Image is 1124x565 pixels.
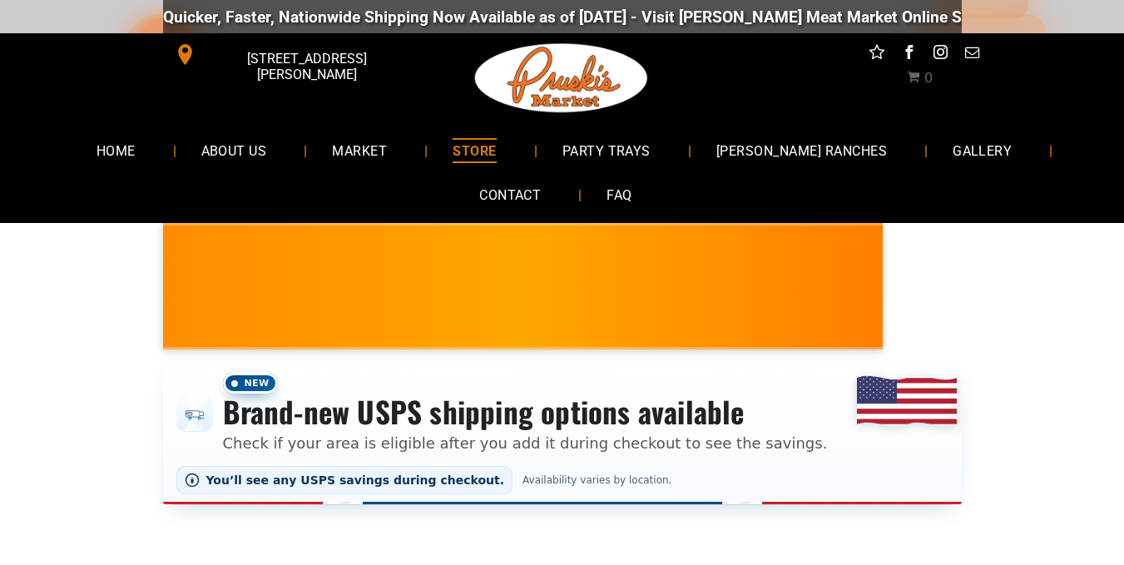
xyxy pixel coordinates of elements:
a: ABOUT US [176,128,292,172]
a: FAQ [582,173,656,217]
a: email [961,42,983,67]
div: Shipping options announcement [163,363,962,504]
a: MARKET [307,128,412,172]
a: facebook [898,42,919,67]
img: Pruski-s+Market+HQ+Logo2-1920w.png [472,33,651,123]
span: [STREET_ADDRESS][PERSON_NAME] [199,42,413,91]
h3: Brand-new USPS shipping options available [223,394,828,430]
p: Check if your area is eligible after you add it during checkout to see the savings. [223,432,828,454]
a: HOME [72,128,161,172]
a: STORE [428,128,521,172]
span: You’ll see any USPS savings during checkout. [206,473,505,487]
a: GALLERY [928,128,1037,172]
a: Social network [866,42,888,67]
a: [PERSON_NAME] RANCHES [691,128,912,172]
a: [STREET_ADDRESS][PERSON_NAME] [163,42,418,67]
span: Availability varies by location. [519,474,675,486]
a: instagram [929,42,951,67]
a: CONTACT [454,173,566,217]
span: New [223,373,278,394]
a: PARTY TRAYS [537,128,676,172]
span: 0 [924,70,933,86]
